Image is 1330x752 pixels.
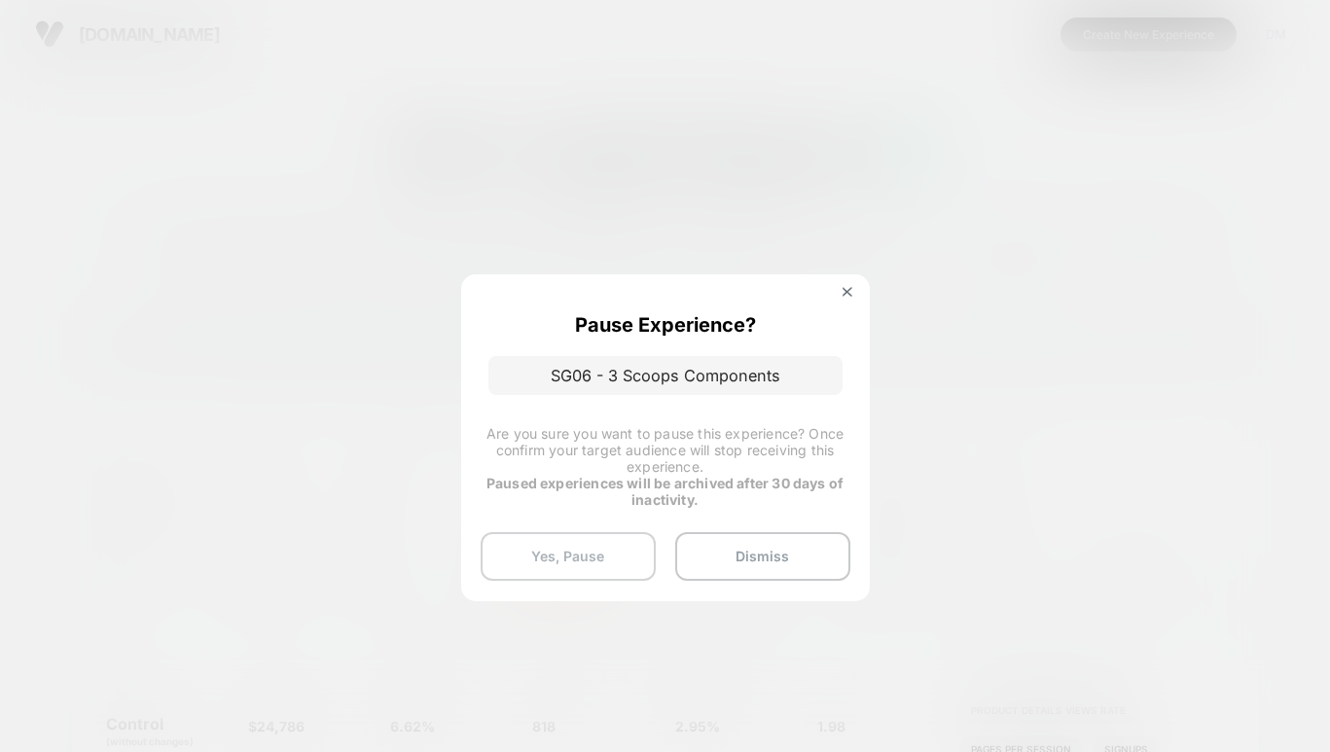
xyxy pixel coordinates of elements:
button: Yes, Pause [481,532,656,581]
img: close [843,287,852,297]
p: Pause Experience? [575,313,756,337]
span: Are you sure you want to pause this experience? Once confirm your target audience will stop recei... [486,425,844,475]
strong: Paused experiences will be archived after 30 days of inactivity. [486,475,844,508]
button: Dismiss [675,532,850,581]
p: SG06 - 3 Scoops Components [488,356,843,395]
